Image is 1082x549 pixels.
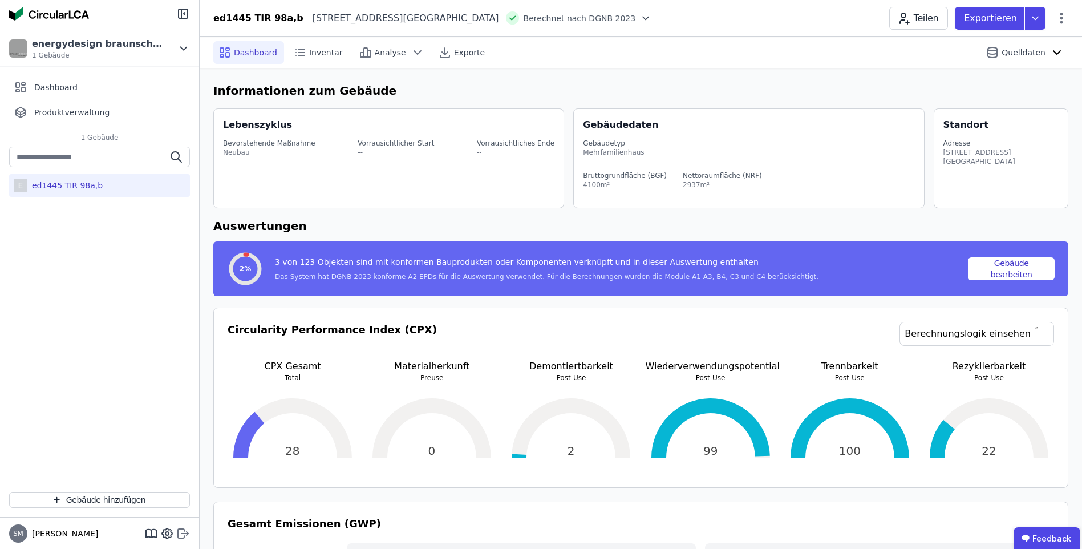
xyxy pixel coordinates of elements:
span: [PERSON_NAME] [27,528,98,539]
p: Demontiertbarkeit [506,360,636,373]
div: Vorrausichtlicher Start [358,139,434,148]
p: Preuse [367,373,497,382]
span: Quelldaten [1002,47,1045,58]
p: Post-Use [924,373,1054,382]
div: -- [358,148,434,157]
span: Dashboard [34,82,78,93]
div: Bruttogrundfläche (BGF) [583,171,667,180]
button: Gebäude hinzufügen [9,492,190,508]
div: 4100m² [583,180,667,189]
div: 2937m² [683,180,762,189]
div: Gebäudetyp [583,139,914,148]
p: Trennbarkeit [785,360,915,373]
div: Das System hat DGNB 2023 konforme A2 EPDs für die Auswertung verwendet. Für die Berechnungen wurd... [275,272,818,281]
span: Exporte [454,47,485,58]
h3: Circularity Performance Index (CPX) [228,322,437,360]
button: Gebäude bearbeiten [968,257,1055,280]
h3: Gesamt Emissionen (GWP) [228,516,1054,532]
p: Post-Use [785,373,915,382]
div: Bevorstehende Maßnahme [223,139,315,148]
span: Dashboard [234,47,277,58]
span: SM [13,530,23,537]
div: Lebenszyklus [223,118,292,132]
div: E [14,179,27,192]
div: Vorrausichtliches Ende [477,139,554,148]
img: energydesign braunschweig GmbH [9,39,27,58]
p: Materialherkunft [367,360,497,373]
h6: Auswertungen [213,217,1068,235]
div: energydesign braunschweig GmbH [32,37,163,51]
p: Total [228,373,358,382]
span: Inventar [309,47,343,58]
p: Post-Use [506,373,636,382]
span: 2% [240,264,251,273]
p: CPX Gesamt [228,360,358,373]
div: [STREET_ADDRESS][GEOGRAPHIC_DATA] [303,11,499,25]
span: 1 Gebäude [32,51,163,60]
span: Berechnet nach DGNB 2023 [524,13,636,24]
p: Wiederverwendungspotential [646,360,776,373]
div: Neubau [223,148,315,157]
div: -- [477,148,554,157]
div: Gebäudedaten [583,118,923,132]
h6: Informationen zum Gebäude [213,82,1068,99]
div: Adresse [943,139,1059,148]
p: Rezyklierbarkeit [924,360,1054,373]
div: Mehrfamilienhaus [583,148,914,157]
button: Teilen [889,7,948,30]
p: Post-Use [646,373,776,382]
div: ed1445 TIR 98a,b [213,11,303,25]
div: ed1445 TIR 98a,b [27,180,103,191]
p: Exportieren [964,11,1019,25]
img: Concular [9,7,89,21]
div: Nettoraumfläche (NRF) [683,171,762,180]
span: Analyse [375,47,406,58]
div: Standort [943,118,988,132]
a: Berechnungslogik einsehen [899,322,1054,346]
div: 3 von 123 Objekten sind mit konformen Bauprodukten oder Komponenten verknüpft und in dieser Auswe... [275,256,818,272]
span: 1 Gebäude [70,133,130,142]
div: [STREET_ADDRESS][GEOGRAPHIC_DATA] [943,148,1059,166]
span: Produktverwaltung [34,107,110,118]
